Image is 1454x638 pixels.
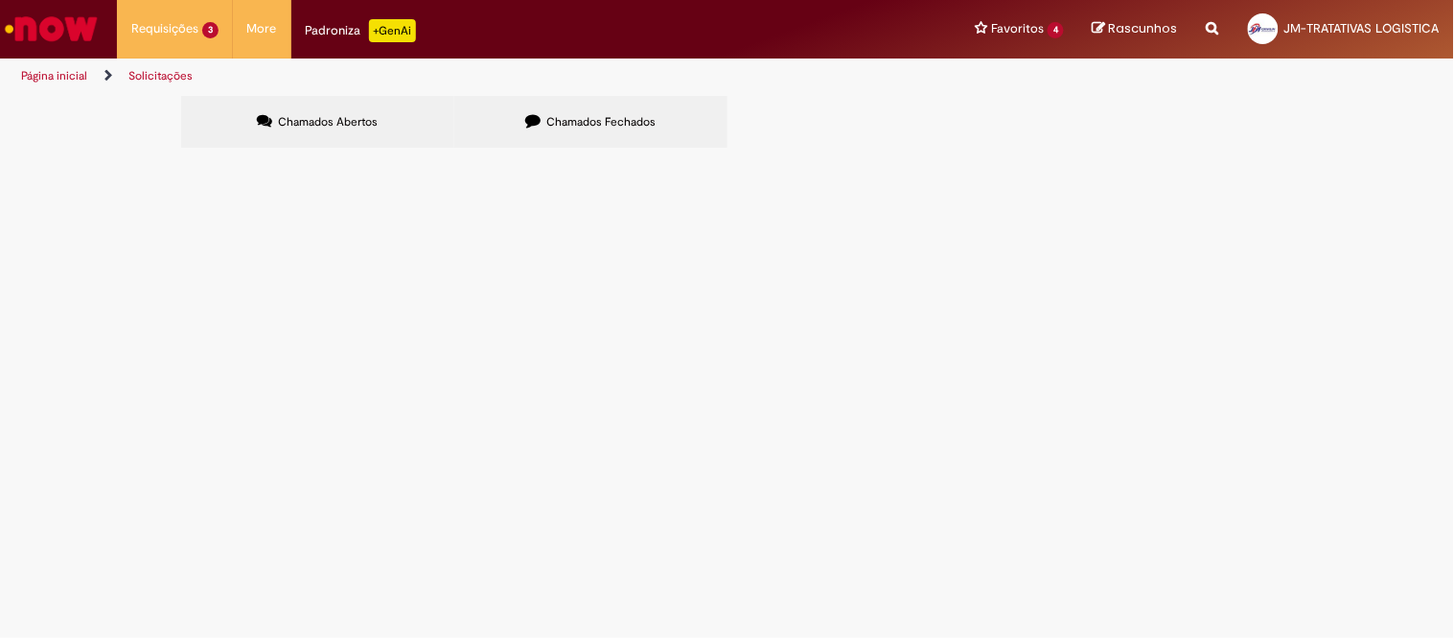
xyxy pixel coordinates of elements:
span: 4 [1048,22,1064,38]
p: +GenAi [369,19,416,42]
span: Favoritos [991,19,1044,38]
div: Padroniza [306,19,416,42]
span: JM-TRATATIVAS LOGISTICA [1284,20,1440,36]
img: ServiceNow [2,10,101,48]
a: Página inicial [21,68,87,83]
a: Solicitações [128,68,193,83]
span: 3 [202,22,219,38]
span: Chamados Abertos [278,114,378,130]
span: Chamados Fechados [546,114,656,130]
ul: Trilhas de página [14,59,955,94]
span: Rascunhos [1109,19,1178,37]
span: Requisições [131,19,198,38]
a: Rascunhos [1093,20,1178,38]
span: More [247,19,277,38]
